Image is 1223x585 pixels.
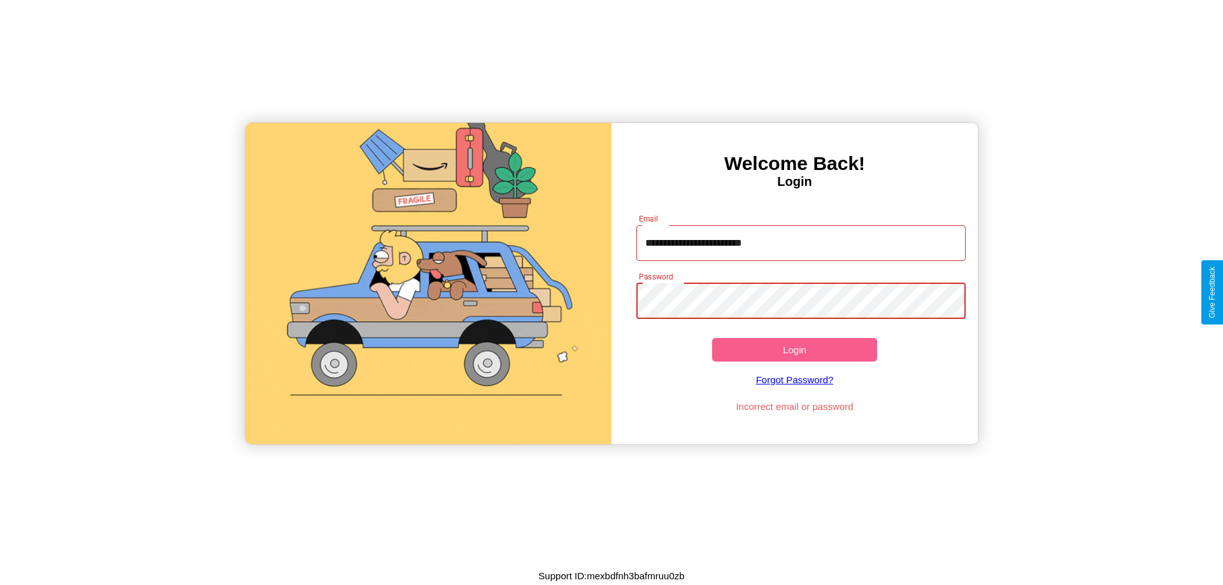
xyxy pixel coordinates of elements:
[630,362,960,398] a: Forgot Password?
[245,123,611,444] img: gif
[639,213,659,224] label: Email
[630,398,960,415] p: Incorrect email or password
[538,567,684,584] p: Support ID: mexbdfnh3bafmruu0zb
[611,153,978,174] h3: Welcome Back!
[712,338,877,362] button: Login
[1208,267,1217,318] div: Give Feedback
[639,271,673,282] label: Password
[611,174,978,189] h4: Login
